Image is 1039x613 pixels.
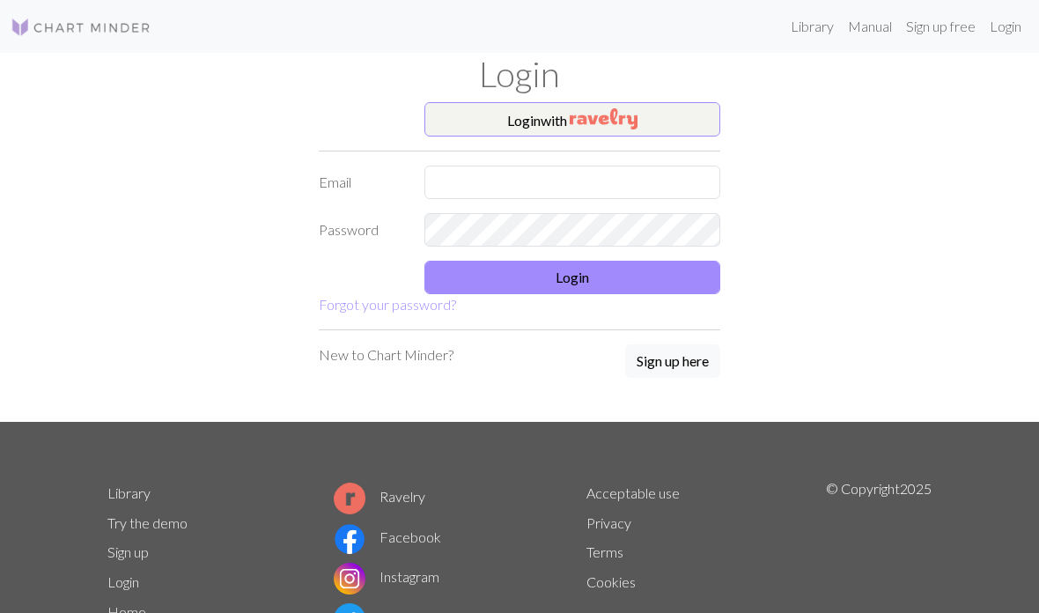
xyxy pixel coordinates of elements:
[334,483,365,514] img: Ravelry logo
[983,9,1028,44] a: Login
[899,9,983,44] a: Sign up free
[11,17,151,38] img: Logo
[424,261,720,294] button: Login
[841,9,899,44] a: Manual
[319,344,453,366] p: New to Chart Minder?
[107,514,188,531] a: Try the demo
[586,573,636,590] a: Cookies
[308,166,414,199] label: Email
[424,102,720,137] button: Loginwith
[625,344,720,380] a: Sign up here
[107,543,149,560] a: Sign up
[334,568,439,585] a: Instagram
[319,296,456,313] a: Forgot your password?
[308,213,414,247] label: Password
[334,563,365,595] img: Instagram logo
[334,528,441,545] a: Facebook
[97,53,942,95] h1: Login
[784,9,841,44] a: Library
[107,573,139,590] a: Login
[334,523,365,555] img: Facebook logo
[586,484,680,501] a: Acceptable use
[625,344,720,378] button: Sign up here
[586,543,623,560] a: Terms
[107,484,151,501] a: Library
[334,488,425,505] a: Ravelry
[570,108,637,129] img: Ravelry
[586,514,631,531] a: Privacy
